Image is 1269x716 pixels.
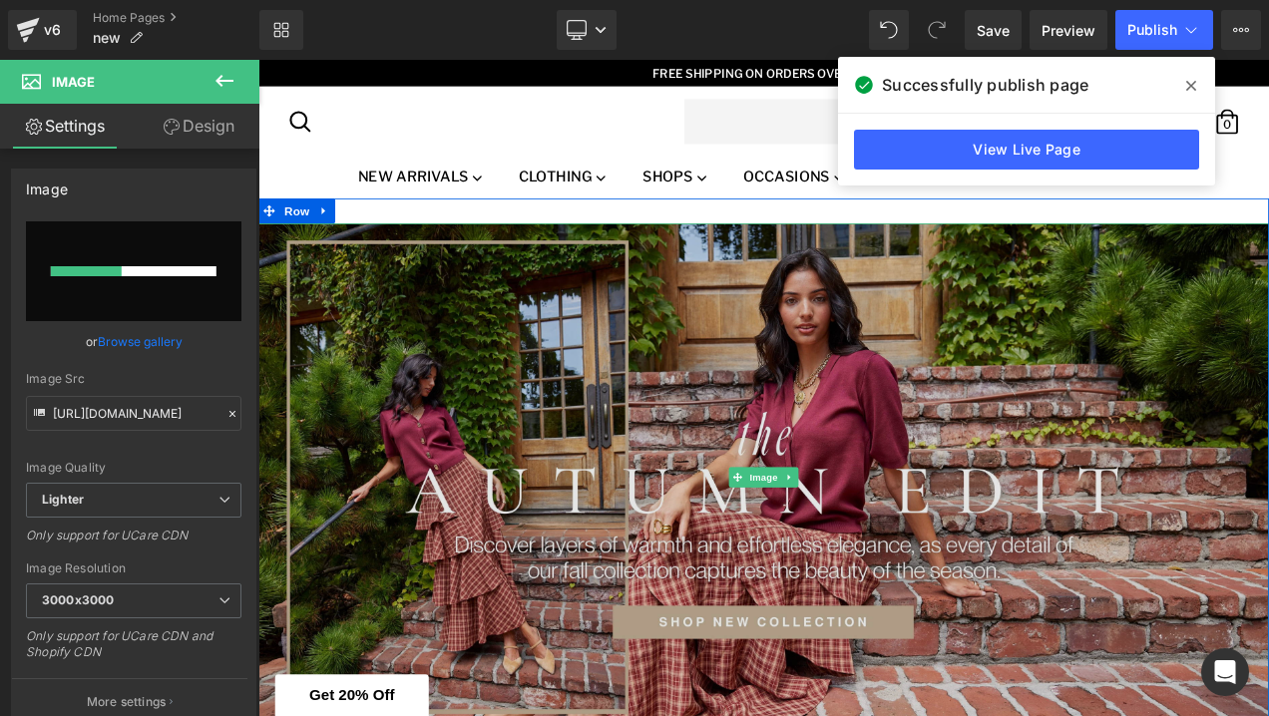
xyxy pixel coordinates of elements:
a: Expand / Collapse [625,487,645,511]
a: Occasions [565,128,717,166]
a: Accessories [728,128,899,166]
button: More [1221,10,1261,50]
span: Successfully publish page [882,73,1088,97]
div: Image Quality [26,461,241,475]
a: Sale [909,128,1004,166]
b: Lighter [42,492,84,507]
a: Account [1047,54,1086,94]
a: Shops [444,128,554,166]
span: Image [52,74,95,90]
div: Image [26,170,68,197]
a: Shoes [1015,128,1103,166]
a: Clothing [296,128,434,166]
a: View Live Page [854,130,1199,170]
span: Image [583,487,625,511]
p: More settings [87,693,167,711]
button: Publish [1115,10,1213,50]
a: New Arrivals [104,128,285,166]
a: Wishlist [1096,60,1124,88]
a: Design [134,104,263,149]
div: Open Intercom Messenger [1201,648,1249,696]
b: 3000x3000 [42,592,114,607]
button: Redo [917,10,957,50]
a: Browse gallery [98,324,183,359]
a: Home Pages [93,10,259,26]
a: 0 [1137,54,1177,94]
span: Save [977,20,1010,41]
div: Image Src [26,372,241,386]
a: v6 [8,10,77,50]
a: New Library [259,10,303,50]
span: Publish [1127,22,1177,38]
div: Only support for UCare CDN [26,528,241,556]
div: Image Resolution [26,561,241,575]
span: 0 [1137,71,1177,85]
span: Preview [1042,20,1095,41]
span: new [93,30,121,46]
div: or [26,331,241,352]
a: Expand / Collapse [66,166,92,195]
button: Undo [869,10,909,50]
div: Only support for UCare CDN and Shopify CDN [26,628,241,673]
span: Row [26,166,66,195]
a: Search [30,54,70,94]
a: Preview [1030,10,1107,50]
input: Link [26,396,241,431]
div: v6 [40,17,65,43]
